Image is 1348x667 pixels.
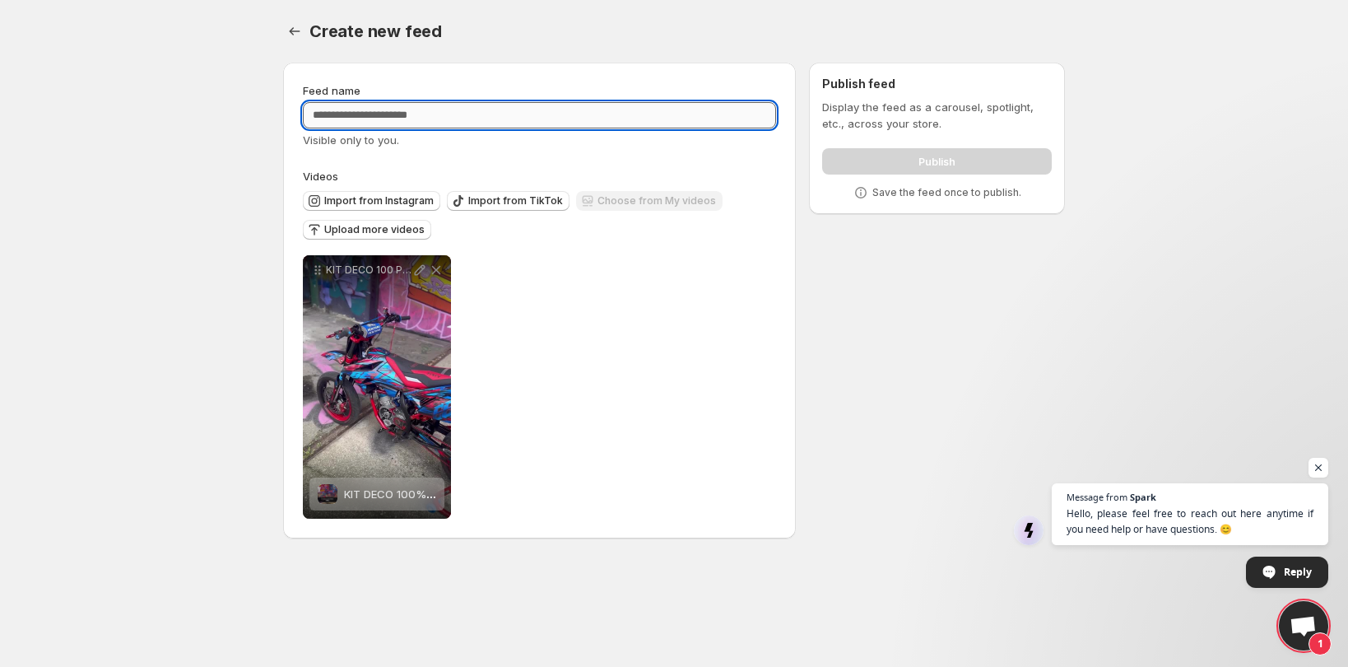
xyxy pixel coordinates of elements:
div: Open chat [1279,601,1328,651]
span: Create new feed [309,21,442,41]
span: 1 [1308,632,1332,655]
span: Import from TikTok [468,194,563,208]
p: Display the feed as a carousel, spotlight, etc., across your store. [822,99,1052,132]
button: Import from Instagram [303,191,440,211]
span: Videos [303,170,338,183]
span: Reply [1284,557,1312,586]
img: KIT DECO 100% PERSO 50cc [318,484,337,504]
span: Hello, please feel free to reach out here anytime if you need help or have questions. 😊 [1067,506,1313,537]
span: Visible only to you. [303,133,399,147]
span: Upload more videos [324,223,425,236]
span: Feed name [303,84,360,97]
p: KIT DECO 100 PERSO POUR fifty__beta BASE HOLOGRAPHIQUE FINITION BRILLANTE mecaboite moto 50cc kit... [326,264,411,277]
span: Import from Instagram [324,194,434,208]
div: KIT DECO 100 PERSO POUR fifty__beta BASE HOLOGRAPHIQUE FINITION BRILLANTE mecaboite moto 50cc kit... [303,255,451,519]
span: Message from [1067,492,1127,501]
button: Settings [283,20,306,43]
button: Import from TikTok [447,191,569,211]
button: Upload more videos [303,220,431,240]
h2: Publish feed [822,76,1052,92]
span: KIT DECO 100% PERSO 50cc [344,487,494,501]
span: Spark [1130,492,1156,501]
p: Save the feed once to publish. [872,186,1021,199]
